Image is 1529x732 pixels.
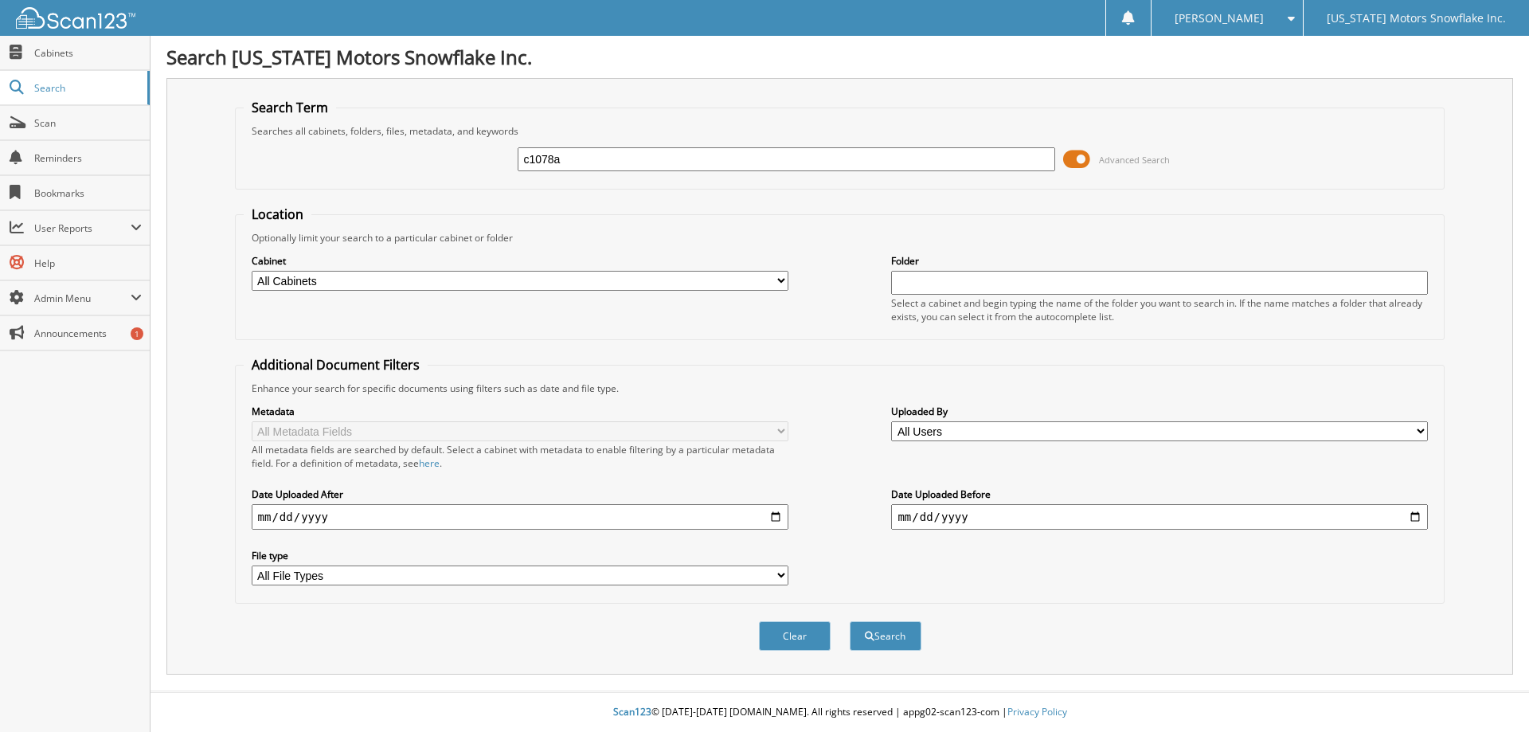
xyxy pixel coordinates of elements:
[850,621,921,651] button: Search
[131,327,143,340] div: 1
[34,221,131,235] span: User Reports
[252,443,788,470] div: All metadata fields are searched by default. Select a cabinet with metadata to enable filtering b...
[34,292,131,305] span: Admin Menu
[1007,705,1067,718] a: Privacy Policy
[16,7,135,29] img: scan123-logo-white.svg
[252,254,788,268] label: Cabinet
[419,456,440,470] a: here
[891,487,1428,501] label: Date Uploaded Before
[252,487,788,501] label: Date Uploaded After
[1175,14,1264,23] span: [PERSON_NAME]
[244,124,1437,138] div: Searches all cabinets, folders, files, metadata, and keywords
[34,46,142,60] span: Cabinets
[244,206,311,223] legend: Location
[1099,154,1170,166] span: Advanced Search
[891,296,1428,323] div: Select a cabinet and begin typing the name of the folder you want to search in. If the name match...
[759,621,831,651] button: Clear
[891,504,1428,530] input: end
[252,549,788,562] label: File type
[34,116,142,130] span: Scan
[34,256,142,270] span: Help
[252,504,788,530] input: start
[891,405,1428,418] label: Uploaded By
[166,44,1513,70] h1: Search [US_STATE] Motors Snowflake Inc.
[151,693,1529,732] div: © [DATE]-[DATE] [DOMAIN_NAME]. All rights reserved | appg02-scan123-com |
[1327,14,1506,23] span: [US_STATE] Motors Snowflake Inc.
[34,81,139,95] span: Search
[244,99,336,116] legend: Search Term
[244,356,428,374] legend: Additional Document Filters
[34,151,142,165] span: Reminders
[244,382,1437,395] div: Enhance your search for specific documents using filters such as date and file type.
[613,705,651,718] span: Scan123
[252,405,788,418] label: Metadata
[891,254,1428,268] label: Folder
[34,327,142,340] span: Announcements
[34,186,142,200] span: Bookmarks
[244,231,1437,245] div: Optionally limit your search to a particular cabinet or folder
